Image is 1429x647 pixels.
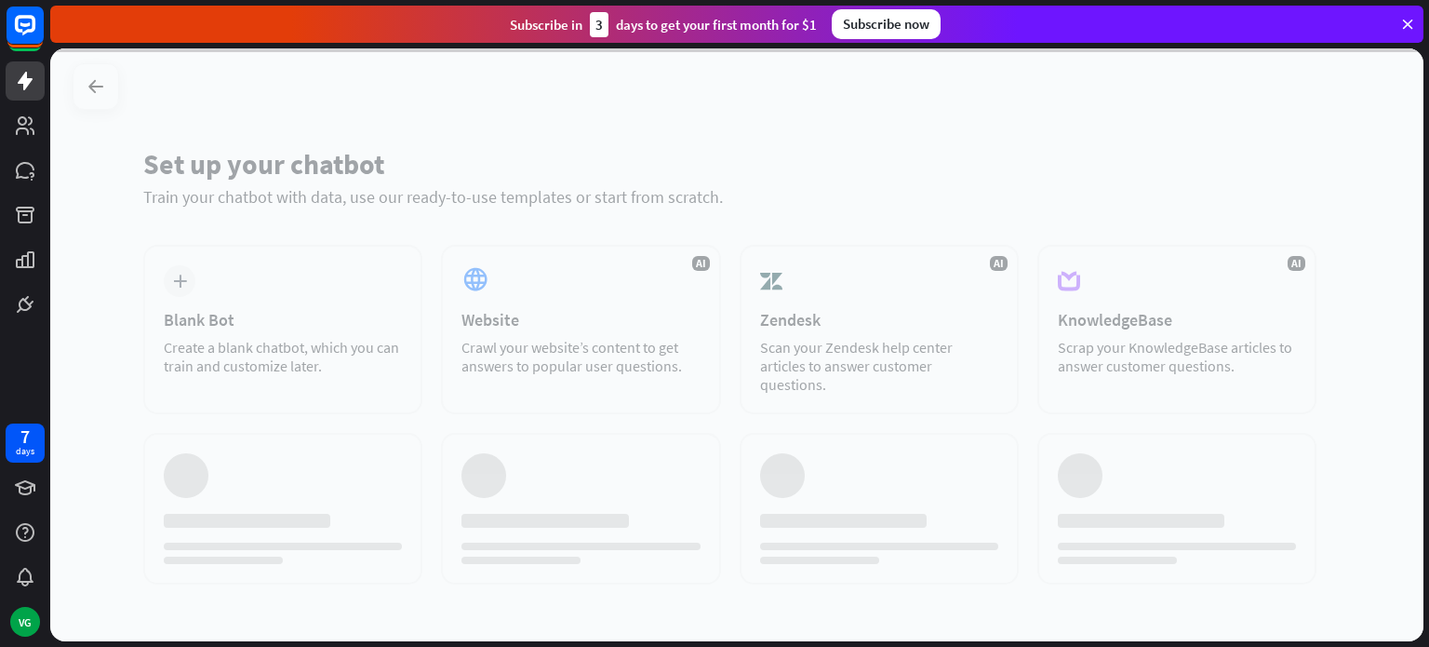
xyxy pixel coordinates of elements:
[20,428,30,445] div: 7
[832,9,941,39] div: Subscribe now
[510,12,817,37] div: Subscribe in days to get your first month for $1
[10,607,40,637] div: VG
[16,445,34,458] div: days
[6,424,45,463] a: 7 days
[590,12,608,37] div: 3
